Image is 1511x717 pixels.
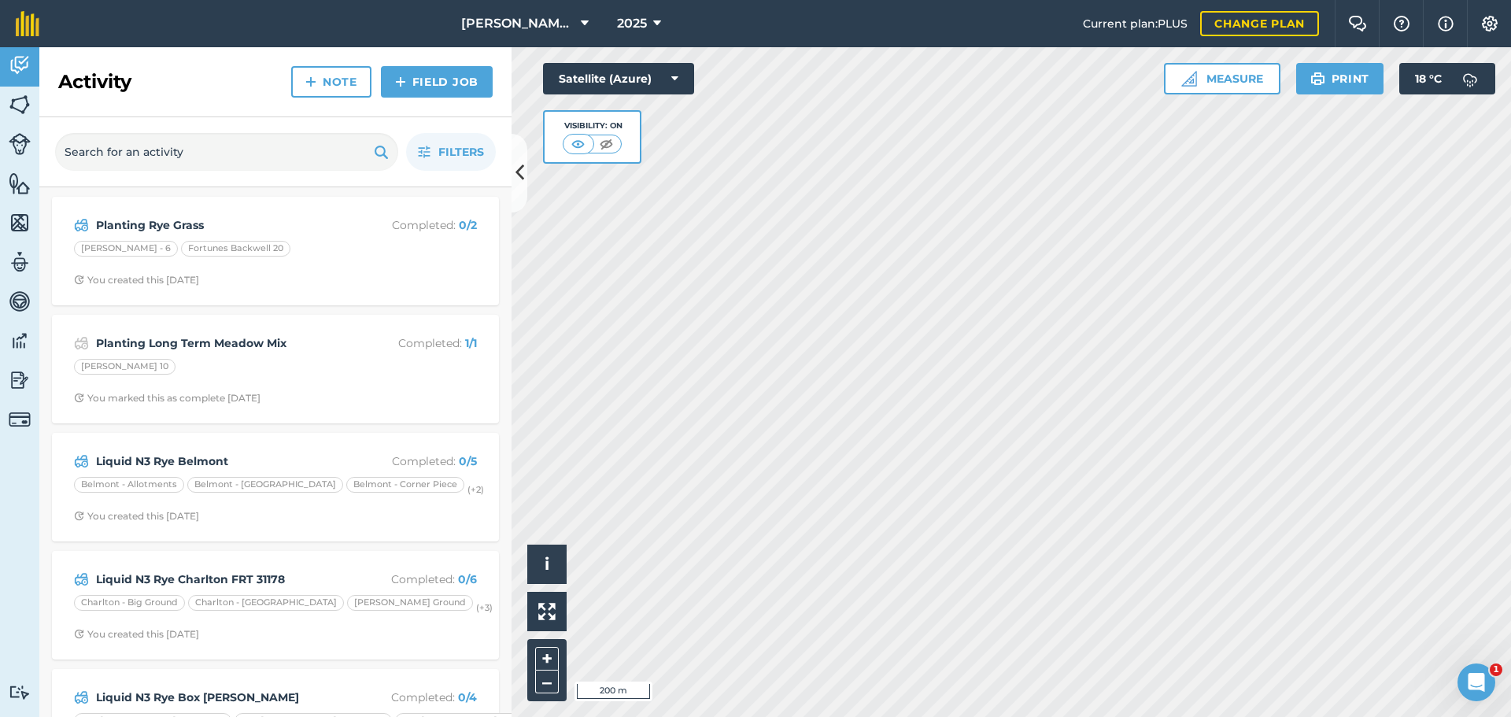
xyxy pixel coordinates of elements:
[352,689,477,706] p: Completed :
[305,72,316,91] img: svg+xml;base64,PHN2ZyB4bWxucz0iaHR0cDovL3d3dy53My5vcmcvMjAwMC9zdmciIHdpZHRoPSIxNCIgaGVpZ2h0PSIyNC...
[617,14,647,33] span: 2025
[395,72,406,91] img: svg+xml;base64,PHN2ZyB4bWxucz0iaHR0cDovL3d3dy53My5vcmcvMjAwMC9zdmciIHdpZHRoPSIxNCIgaGVpZ2h0PSIyNC...
[459,454,477,468] strong: 0 / 5
[74,452,89,471] img: svg+xml;base64,PD94bWwgdmVyc2lvbj0iMS4wIiBlbmNvZGluZz0idXRmLTgiPz4KPCEtLSBHZW5lcmF0b3I6IEFkb2JlIE...
[543,63,694,94] button: Satellite (Azure)
[74,570,89,589] img: svg+xml;base64,PD94bWwgdmVyc2lvbj0iMS4wIiBlbmNvZGluZz0idXRmLTgiPz4KPCEtLSBHZW5lcmF0b3I6IEFkb2JlIE...
[1438,14,1454,33] img: svg+xml;base64,PHN2ZyB4bWxucz0iaHR0cDovL3d3dy53My5vcmcvMjAwMC9zdmciIHdpZHRoPSIxNyIgaGVpZ2h0PSIxNy...
[74,392,260,405] div: You marked this as complete [DATE]
[1083,15,1188,32] span: Current plan : PLUS
[535,647,559,671] button: +
[568,136,588,152] img: svg+xml;base64,PHN2ZyB4bWxucz0iaHR0cDovL3d3dy53My5vcmcvMjAwMC9zdmciIHdpZHRoPSI1MCIgaGVpZ2h0PSI0MC...
[74,241,178,257] div: [PERSON_NAME] - 6
[545,554,549,574] span: i
[74,216,89,235] img: svg+xml;base64,PD94bWwgdmVyc2lvbj0iMS4wIiBlbmNvZGluZz0idXRmLTgiPz4KPCEtLSBHZW5lcmF0b3I6IEFkb2JlIE...
[9,172,31,195] img: svg+xml;base64,PHN2ZyB4bWxucz0iaHR0cDovL3d3dy53My5vcmcvMjAwMC9zdmciIHdpZHRoPSI1NiIgaGVpZ2h0PSI2MC...
[61,560,490,650] a: Liquid N3 Rye Charlton FRT 31178Completed: 0/6Charlton - Big GroundCharlton - [GEOGRAPHIC_DATA][P...
[438,143,484,161] span: Filters
[74,628,199,641] div: You created this [DATE]
[1200,11,1319,36] a: Change plan
[9,685,31,700] img: svg+xml;base64,PD94bWwgdmVyc2lvbj0iMS4wIiBlbmNvZGluZz0idXRmLTgiPz4KPCEtLSBHZW5lcmF0b3I6IEFkb2JlIE...
[9,290,31,313] img: svg+xml;base64,PD94bWwgdmVyc2lvbj0iMS4wIiBlbmNvZGluZz0idXRmLTgiPz4KPCEtLSBHZW5lcmF0b3I6IEFkb2JlIE...
[352,453,477,470] p: Completed :
[374,142,389,161] img: svg+xml;base64,PHN2ZyB4bWxucz0iaHR0cDovL3d3dy53My5vcmcvMjAwMC9zdmciIHdpZHRoPSIxOSIgaGVpZ2h0PSIyNC...
[467,484,484,495] small: (+ 2 )
[352,571,477,588] p: Completed :
[352,334,477,352] p: Completed :
[459,218,477,232] strong: 0 / 2
[476,602,493,613] small: (+ 3 )
[74,393,84,403] img: Clock with arrow pointing clockwise
[346,477,464,493] div: Belmont - Corner Piece
[597,136,616,152] img: svg+xml;base64,PHN2ZyB4bWxucz0iaHR0cDovL3d3dy53My5vcmcvMjAwMC9zdmciIHdpZHRoPSI1MCIgaGVpZ2h0PSI0MC...
[1415,63,1442,94] span: 18 ° C
[1310,69,1325,88] img: svg+xml;base64,PHN2ZyB4bWxucz0iaHR0cDovL3d3dy53My5vcmcvMjAwMC9zdmciIHdpZHRoPSIxOSIgaGVpZ2h0PSIyNC...
[465,336,477,350] strong: 1 / 1
[527,545,567,584] button: i
[74,477,184,493] div: Belmont - Allotments
[74,511,84,521] img: Clock with arrow pointing clockwise
[9,368,31,392] img: svg+xml;base64,PD94bWwgdmVyc2lvbj0iMS4wIiBlbmNvZGluZz0idXRmLTgiPz4KPCEtLSBHZW5lcmF0b3I6IEFkb2JlIE...
[74,334,89,353] img: svg+xml;base64,PD94bWwgdmVyc2lvbj0iMS4wIiBlbmNvZGluZz0idXRmLTgiPz4KPCEtLSBHZW5lcmF0b3I6IEFkb2JlIE...
[1457,663,1495,701] iframe: Intercom live chat
[187,477,343,493] div: Belmont - [GEOGRAPHIC_DATA]
[458,572,477,586] strong: 0 / 6
[96,571,345,588] strong: Liquid N3 Rye Charlton FRT 31178
[1392,16,1411,31] img: A question mark icon
[9,408,31,431] img: svg+xml;base64,PD94bWwgdmVyc2lvbj0iMS4wIiBlbmNvZGluZz0idXRmLTgiPz4KPCEtLSBHZW5lcmF0b3I6IEFkb2JlIE...
[538,603,556,620] img: Four arrows, one pointing top left, one top right, one bottom right and the last bottom left
[96,334,345,352] strong: Planting Long Term Meadow Mix
[74,359,175,375] div: [PERSON_NAME] 10
[1480,16,1499,31] img: A cog icon
[74,274,199,286] div: You created this [DATE]
[96,453,345,470] strong: Liquid N3 Rye Belmont
[563,120,623,132] div: Visibility: On
[347,595,473,611] div: [PERSON_NAME] Ground
[188,595,344,611] div: Charlton - [GEOGRAPHIC_DATA]
[9,54,31,77] img: svg+xml;base64,PD94bWwgdmVyc2lvbj0iMS4wIiBlbmNvZGluZz0idXRmLTgiPz4KPCEtLSBHZW5lcmF0b3I6IEFkb2JlIE...
[55,133,398,171] input: Search for an activity
[458,690,477,704] strong: 0 / 4
[1348,16,1367,31] img: Two speech bubbles overlapping with the left bubble in the forefront
[96,216,345,234] strong: Planting Rye Grass
[1399,63,1495,94] button: 18 °C
[291,66,371,98] a: Note
[61,206,490,296] a: Planting Rye GrassCompleted: 0/2[PERSON_NAME] - 6Fortunes Backwell 20Clock with arrow pointing cl...
[181,241,290,257] div: Fortunes Backwell 20
[16,11,39,36] img: fieldmargin Logo
[461,14,574,33] span: [PERSON_NAME] Contracting
[74,688,89,707] img: svg+xml;base64,PD94bWwgdmVyc2lvbj0iMS4wIiBlbmNvZGluZz0idXRmLTgiPz4KPCEtLSBHZW5lcmF0b3I6IEFkb2JlIE...
[1490,663,1502,676] span: 1
[9,250,31,274] img: svg+xml;base64,PD94bWwgdmVyc2lvbj0iMS4wIiBlbmNvZGluZz0idXRmLTgiPz4KPCEtLSBHZW5lcmF0b3I6IEFkb2JlIE...
[74,275,84,285] img: Clock with arrow pointing clockwise
[61,324,490,414] a: Planting Long Term Meadow MixCompleted: 1/1[PERSON_NAME] 10Clock with arrow pointing clockwiseYou...
[9,93,31,116] img: svg+xml;base64,PHN2ZyB4bWxucz0iaHR0cDovL3d3dy53My5vcmcvMjAwMC9zdmciIHdpZHRoPSI1NiIgaGVpZ2h0PSI2MC...
[535,671,559,693] button: –
[74,629,84,639] img: Clock with arrow pointing clockwise
[58,69,131,94] h2: Activity
[74,510,199,523] div: You created this [DATE]
[1296,63,1384,94] button: Print
[9,329,31,353] img: svg+xml;base64,PD94bWwgdmVyc2lvbj0iMS4wIiBlbmNvZGluZz0idXRmLTgiPz4KPCEtLSBHZW5lcmF0b3I6IEFkb2JlIE...
[9,133,31,155] img: svg+xml;base64,PD94bWwgdmVyc2lvbj0iMS4wIiBlbmNvZGluZz0idXRmLTgiPz4KPCEtLSBHZW5lcmF0b3I6IEFkb2JlIE...
[61,442,490,532] a: Liquid N3 Rye BelmontCompleted: 0/5Belmont - AllotmentsBelmont - [GEOGRAPHIC_DATA]Belmont - Corne...
[352,216,477,234] p: Completed :
[1164,63,1280,94] button: Measure
[1181,71,1197,87] img: Ruler icon
[74,595,185,611] div: Charlton - Big Ground
[96,689,345,706] strong: Liquid N3 Rye Box [PERSON_NAME]
[1454,63,1486,94] img: svg+xml;base64,PD94bWwgdmVyc2lvbj0iMS4wIiBlbmNvZGluZz0idXRmLTgiPz4KPCEtLSBHZW5lcmF0b3I6IEFkb2JlIE...
[381,66,493,98] a: Field Job
[406,133,496,171] button: Filters
[9,211,31,235] img: svg+xml;base64,PHN2ZyB4bWxucz0iaHR0cDovL3d3dy53My5vcmcvMjAwMC9zdmciIHdpZHRoPSI1NiIgaGVpZ2h0PSI2MC...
